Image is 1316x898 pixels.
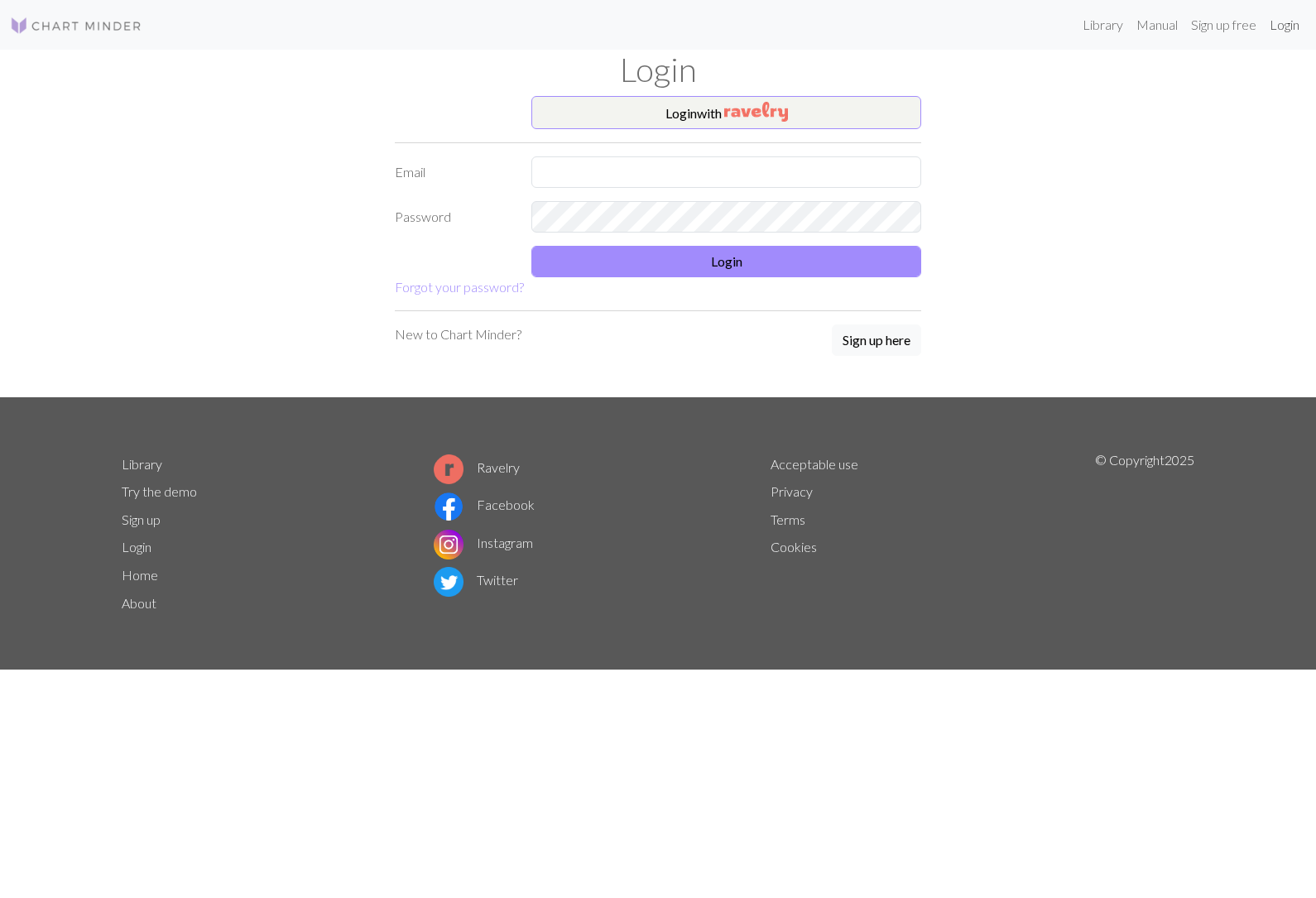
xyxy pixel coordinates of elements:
a: Library [122,456,162,472]
a: Terms [771,511,805,527]
a: Login [122,539,151,555]
h1: Login [112,50,1204,89]
a: Login [1263,8,1306,41]
a: Home [122,567,158,583]
button: Sign up here [832,324,921,356]
a: Sign up here [832,324,921,358]
a: About [122,595,156,611]
a: Twitter [434,572,518,588]
button: Loginwith [531,96,921,129]
img: Ravelry [724,102,788,122]
img: Logo [10,16,142,36]
button: Login [531,246,921,277]
p: New to Chart Minder? [395,324,521,344]
label: Password [385,201,521,233]
a: Forgot your password? [395,279,524,295]
a: Sign up [122,511,161,527]
a: Cookies [771,539,817,555]
a: Acceptable use [771,456,858,472]
img: Instagram logo [434,530,463,559]
a: Privacy [771,483,813,499]
a: Library [1076,8,1130,41]
label: Email [385,156,521,188]
img: Facebook logo [434,492,463,521]
a: Ravelry [434,459,520,475]
a: Sign up free [1184,8,1263,41]
a: Manual [1130,8,1184,41]
img: Twitter logo [434,567,463,597]
img: Ravelry logo [434,454,463,484]
a: Facebook [434,497,535,512]
a: Instagram [434,535,533,550]
p: © Copyright 2025 [1095,450,1194,617]
a: Try the demo [122,483,197,499]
